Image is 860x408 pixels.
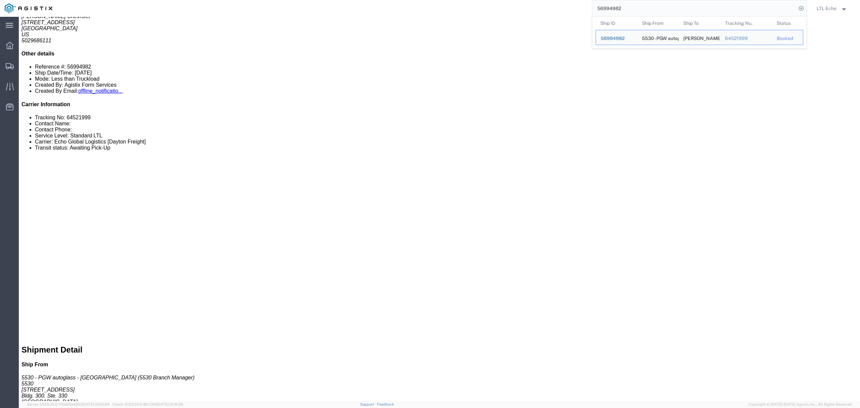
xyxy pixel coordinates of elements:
[601,36,625,41] span: 56994982
[637,16,679,30] th: Ship From
[748,402,852,407] span: Copyright © [DATE]-[DATE] Agistix Inc., All Rights Reserved
[5,3,52,13] img: logo
[772,16,803,30] th: Status
[720,16,772,30] th: Tracking Nu.
[777,35,798,42] div: Booked
[592,0,797,16] input: Search for shipment number, reference number
[642,30,674,45] div: 5530 - PGW autoglass - Nashville
[19,17,860,401] iframe: FS Legacy Container
[157,402,183,406] span: [DATE] 10:16:38
[601,35,633,42] div: 56994982
[113,402,183,406] span: Client: 2025.20.0-8b113f4
[82,402,110,406] span: [DATE] 09:51:04
[360,402,377,406] a: Support
[27,402,110,406] span: Server: 2025.20.0-710e05ee653
[683,30,716,45] div: Montgomery Chevrolet
[816,4,851,12] button: LTL Echo
[596,16,637,30] th: Ship ID
[596,16,807,48] table: Search Results
[725,35,768,42] div: 64521999
[679,16,720,30] th: Ship To
[817,5,836,12] span: LTL Echo
[377,402,394,406] a: Feedback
